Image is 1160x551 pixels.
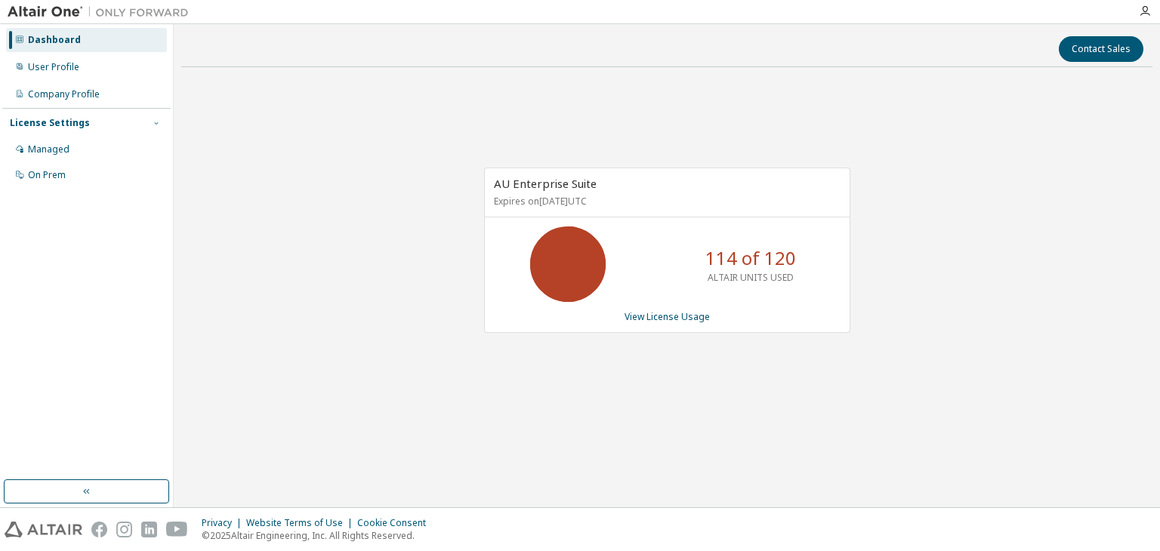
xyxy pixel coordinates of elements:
img: linkedin.svg [141,522,157,537]
img: youtube.svg [166,522,188,537]
p: 114 of 120 [705,245,796,271]
div: Managed [28,143,69,155]
div: User Profile [28,61,79,73]
p: ALTAIR UNITS USED [708,271,794,284]
p: Expires on [DATE] UTC [494,195,837,208]
img: facebook.svg [91,522,107,537]
img: Altair One [8,5,196,20]
button: Contact Sales [1059,36,1143,62]
p: © 2025 Altair Engineering, Inc. All Rights Reserved. [202,529,435,542]
div: Company Profile [28,88,100,100]
a: View License Usage [625,310,710,323]
div: Dashboard [28,34,81,46]
img: altair_logo.svg [5,522,82,537]
img: instagram.svg [116,522,132,537]
div: Website Terms of Use [246,517,357,529]
div: On Prem [28,169,66,181]
div: Cookie Consent [357,517,435,529]
div: Privacy [202,517,246,529]
span: AU Enterprise Suite [494,176,597,191]
div: License Settings [10,117,90,129]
